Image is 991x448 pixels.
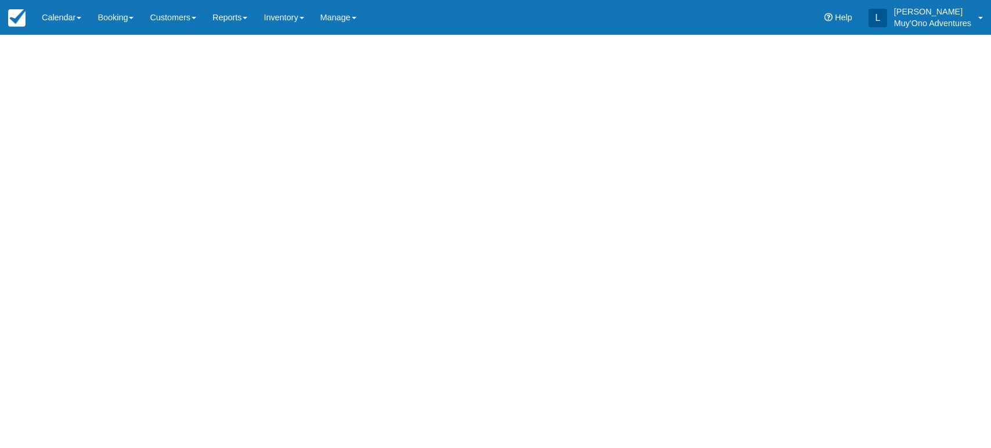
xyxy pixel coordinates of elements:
p: Muy'Ono Adventures [894,17,971,29]
div: L [869,9,887,27]
img: checkfront-main-nav-mini-logo.png [8,9,26,27]
p: [PERSON_NAME] [894,6,971,17]
span: Help [835,13,852,22]
i: Help [824,13,833,21]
